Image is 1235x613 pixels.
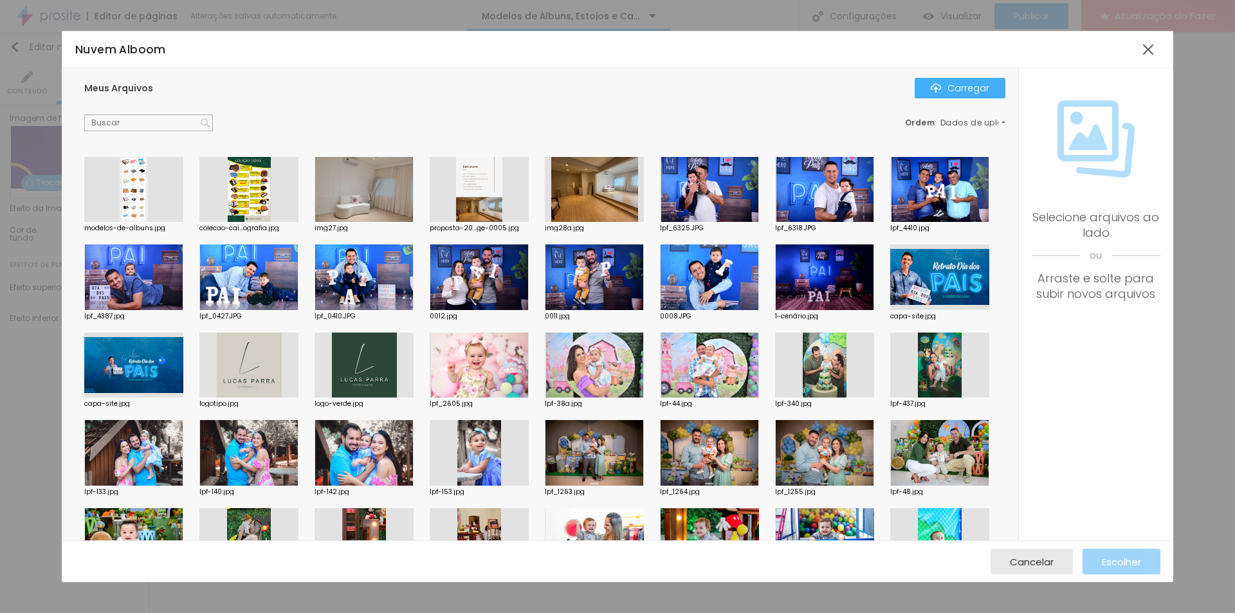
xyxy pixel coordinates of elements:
font: lpf-153.jpg [430,487,464,497]
font: lpf-48.jpg [890,487,923,497]
font: colecao-cai...ografia.jpg [199,223,279,233]
font: lpf-44.jpg [660,399,692,408]
font: capa-site.jpg [890,311,936,321]
font: modelos-de-albuns.jpg [84,223,165,233]
font: Carregar [947,82,989,95]
font: lpf_6318.JPG [775,223,816,233]
font: Cancelar [1010,555,1054,569]
font: 1-cenário.jpg [775,311,818,321]
font: lpf_0427.JPG [199,311,242,321]
font: logo-verde.jpg [315,399,363,408]
font: lpf-38a.jpg [545,399,582,408]
font: lpf_1264.jpg [660,487,700,497]
font: logotipo.jpg [199,399,239,408]
img: Ícone [201,118,210,127]
font: Selecione arquivos ao lado [1032,209,1159,241]
font: : [935,117,937,128]
font: lpf-133.jpg [84,487,118,497]
font: lpf-340.jpg [775,399,812,408]
font: Escolher [1102,555,1141,569]
font: 0011.jpg [545,311,570,321]
font: img27.jpg [315,223,348,233]
font: lpf_1255.jpg [775,487,816,497]
font: lpf-437.jpg [890,399,926,408]
font: Ordem [905,117,935,128]
font: proposta-20...ge-0005.jpg [430,223,519,233]
button: Cancelar [991,549,1073,574]
font: Meus Arquivos [84,82,153,95]
img: Ícone [1057,100,1135,178]
font: lpf_2605.jpg [430,399,473,408]
font: 0008.JPG [660,311,691,321]
input: Buscar [84,114,213,131]
font: img28a.jpg [545,223,584,233]
font: lpf_4410.jpg [890,223,929,233]
img: Ícone [931,83,941,93]
font: lpf_4387.jpg [84,311,125,321]
font: Dados de upload [940,117,1015,128]
font: lpf-140.jpg [199,487,234,497]
font: Nuvem Alboom [75,42,166,57]
font: Arraste e solte para subir novos arquivos [1036,270,1155,302]
font: lpf_0410.JPG [315,311,356,321]
button: Escolher [1083,549,1160,574]
button: ÍconeCarregar [915,78,1005,98]
font: lpf-142.jpg [315,487,349,497]
font: ou [1090,249,1102,262]
font: lpf_6325.JPG [660,223,704,233]
font: capa-site.jpg [84,399,130,408]
font: 0012.jpg [430,311,457,321]
font: lpf_1263.jpg [545,487,585,497]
